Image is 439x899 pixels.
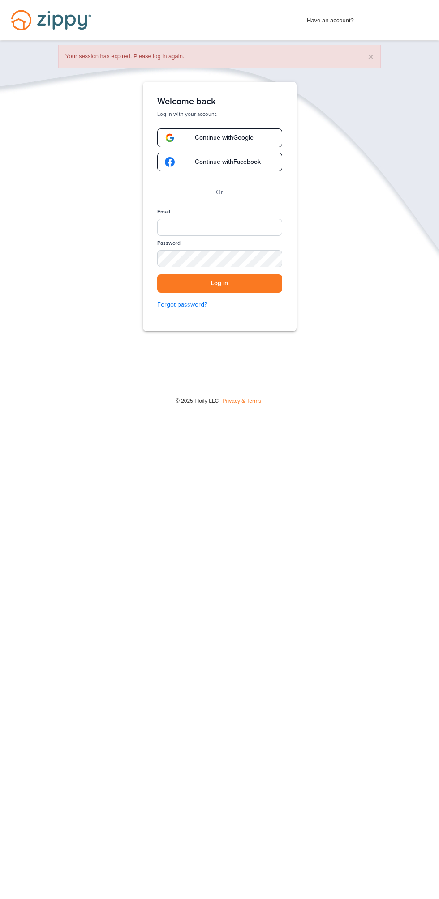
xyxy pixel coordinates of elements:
[157,153,282,171] a: google-logoContinue withFacebook
[157,300,282,310] a: Forgot password?
[157,111,282,118] p: Log in with your account.
[157,250,282,267] input: Password
[157,219,282,236] input: Email
[176,398,219,404] span: © 2025 Floify LLC
[368,52,374,61] button: ×
[216,187,223,197] p: Or
[157,208,170,216] label: Email
[186,135,254,141] span: Continue with Google
[157,239,181,247] label: Password
[157,96,282,107] h1: Welcome back
[165,133,175,143] img: google-logo
[186,159,261,165] span: Continue with Facebook
[165,157,175,167] img: google-logo
[157,128,282,147] a: google-logoContinue withGoogle
[157,274,282,293] button: Log in
[307,11,354,26] span: Have an account?
[223,398,261,404] a: Privacy & Terms
[58,45,381,68] div: Your session has expired. Please log in again.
